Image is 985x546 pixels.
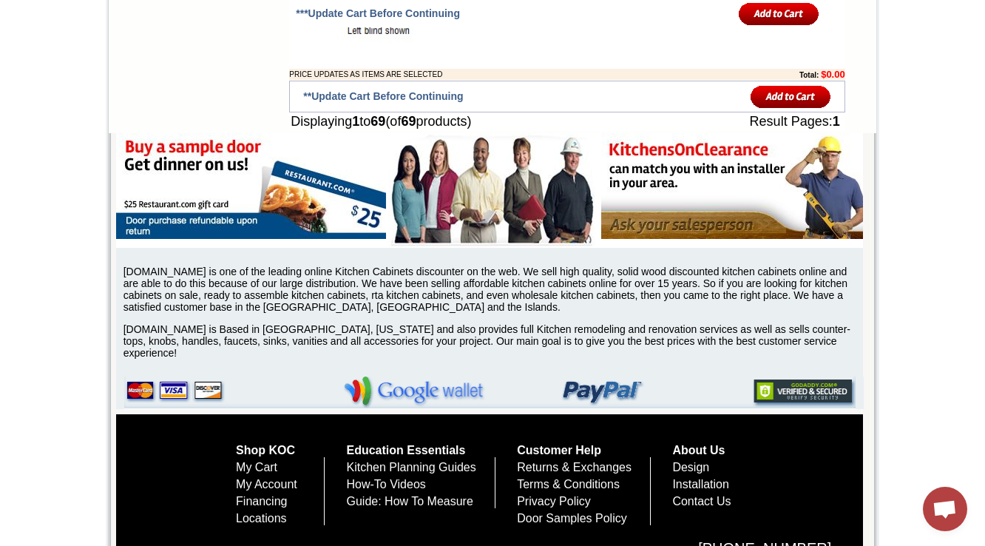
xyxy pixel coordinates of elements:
[123,323,863,359] p: [DOMAIN_NAME] is Based in [GEOGRAPHIC_DATA], [US_STATE] and also provides full Kitchen remodeling...
[517,478,620,491] a: Terms & Conditions
[672,444,725,456] a: About Us
[347,478,426,491] a: How-To Videos
[370,114,385,129] b: 69
[799,71,819,79] b: Total:
[923,487,967,531] a: Open chat
[236,512,287,525] a: Locations
[174,67,211,82] td: Baycreek Gray
[236,444,295,456] a: Shop KOC
[653,112,845,131] td: Result Pages:
[352,114,359,129] b: 1
[289,69,717,80] td: PRICE UPDATES AS ITEMS ARE SELECTED
[347,461,476,473] a: Kitchen Planning Guides
[251,41,254,42] img: spacer.gif
[672,495,731,508] a: Contact Us
[517,444,651,457] h5: Customer Help
[517,512,627,525] a: Door Samples Policy
[672,461,709,473] a: Design
[751,84,831,109] input: Add to Cart
[127,67,172,84] td: [PERSON_NAME] White Shaker
[296,7,460,19] span: ***Update Cart Before Continuing
[347,495,473,508] a: Guide: How To Measure
[40,67,78,82] td: Alabaster Shaker
[80,67,125,84] td: [PERSON_NAME] Yellow Walnut
[517,495,591,508] a: Privacy Policy
[303,90,463,102] span: **Update Cart Before Continuing
[2,4,14,16] img: pdf.png
[289,112,653,131] td: Displaying to (of products)
[211,41,214,42] img: spacer.gif
[672,478,729,491] a: Installation
[821,69,845,80] b: $0.00
[125,41,127,42] img: spacer.gif
[214,67,251,82] td: Bellmonte Maple
[833,114,840,129] b: 1
[17,2,120,15] a: Price Sheet View in PDF Format
[78,41,80,42] img: spacer.gif
[254,67,299,84] td: [PERSON_NAME] Blue Shaker
[17,6,120,14] b: Price Sheet View in PDF Format
[236,495,287,508] a: Financing
[401,114,416,129] b: 69
[123,266,863,313] p: [DOMAIN_NAME] is one of the leading online Kitchen Cabinets discounter on the web. We sell high q...
[38,41,40,42] img: spacer.gif
[236,461,277,473] a: My Cart
[236,478,297,491] a: My Account
[347,444,466,456] a: Education Essentials
[739,1,819,26] input: Add to Cart
[517,461,632,473] a: Returns & Exchanges
[172,41,174,42] img: spacer.gif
